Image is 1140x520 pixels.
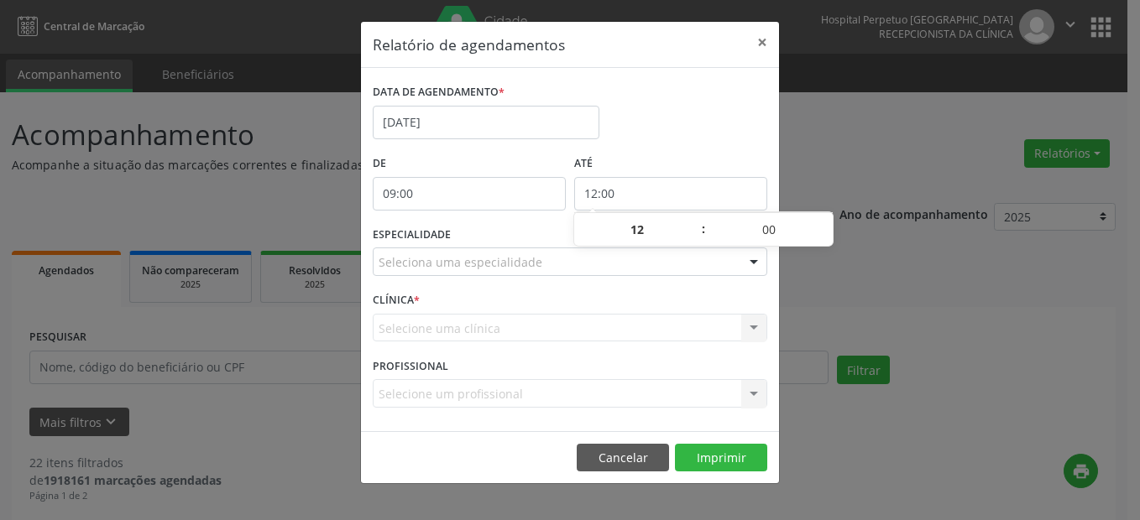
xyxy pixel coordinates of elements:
input: Hour [574,213,701,247]
h5: Relatório de agendamentos [373,34,565,55]
span: Seleciona uma especialidade [379,253,542,271]
label: DATA DE AGENDAMENTO [373,80,505,106]
input: Selecione o horário final [574,177,767,211]
label: De [373,151,566,177]
input: Minute [706,213,833,247]
label: PROFISSIONAL [373,353,448,379]
label: ATÉ [574,151,767,177]
button: Close [745,22,779,63]
span: : [701,212,706,246]
input: Selecione uma data ou intervalo [373,106,599,139]
input: Selecione o horário inicial [373,177,566,211]
button: Cancelar [577,444,669,472]
label: CLÍNICA [373,288,420,314]
label: ESPECIALIDADE [373,222,451,248]
button: Imprimir [675,444,767,472]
